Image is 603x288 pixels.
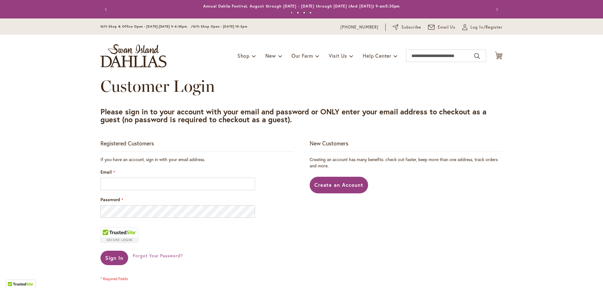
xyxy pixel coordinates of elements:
[193,24,247,29] span: Gift Shop Open - [DATE] 10-3pm
[490,3,503,16] button: Next
[100,44,166,67] a: store logo
[100,3,113,16] button: Previous
[291,52,313,59] span: Our Farm
[297,12,299,14] button: 2 of 4
[100,24,193,29] span: Gift Shop & Office Open - [DATE]-[DATE] 9-4:30pm /
[133,253,183,259] a: Forgot Your Password?
[105,254,123,261] span: Sign In
[340,24,378,30] a: [PHONE_NUMBER]
[100,169,112,175] span: Email
[291,12,293,14] button: 1 of 4
[265,52,276,59] span: New
[203,4,400,8] a: Annual Dahlia Festival, August through [DATE] - [DATE] through [DATE] (And [DATE]) 9-am5:30pm
[5,266,22,283] iframe: Launch Accessibility Center
[310,177,368,193] a: Create an Account
[363,52,391,59] span: Help Center
[100,227,138,243] div: TrustedSite Certified
[329,52,347,59] span: Visit Us
[303,12,305,14] button: 3 of 4
[393,24,421,30] a: Subscribe
[310,156,503,169] p: Creating an account has many benefits: check out faster, keep more than one address, track orders...
[314,181,364,188] span: Create an Account
[470,24,503,30] span: Log In/Register
[309,12,312,14] button: 4 of 4
[100,76,215,96] span: Customer Login
[438,24,456,30] span: Email Us
[237,52,250,59] span: Shop
[100,196,120,202] span: Password
[100,156,293,163] div: If you have an account, sign in with your email address.
[401,24,421,30] span: Subscribe
[462,24,503,30] a: Log In/Register
[100,139,154,147] strong: Registered Customers
[100,107,486,124] strong: Please sign in to your account with your email and password or ONLY enter your email address to c...
[428,24,456,30] a: Email Us
[100,251,128,265] button: Sign In
[310,139,348,147] strong: New Customers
